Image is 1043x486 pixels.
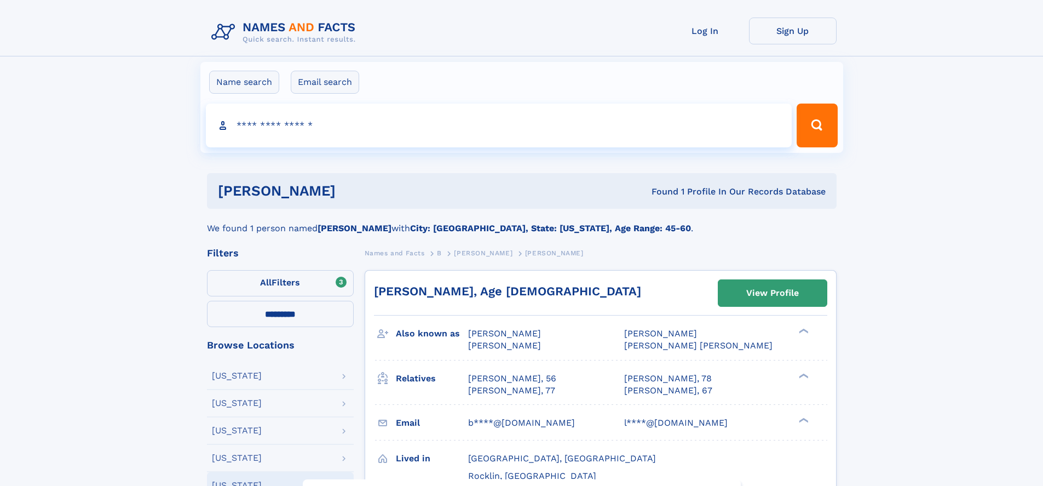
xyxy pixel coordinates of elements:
[207,18,365,47] img: Logo Names and Facts
[661,18,749,44] a: Log In
[212,371,262,380] div: [US_STATE]
[796,416,809,424] div: ❯
[410,223,691,233] b: City: [GEOGRAPHIC_DATA], State: [US_STATE], Age Range: 45-60
[624,340,773,351] span: [PERSON_NAME] [PERSON_NAME]
[624,373,712,385] a: [PERSON_NAME], 78
[468,453,656,464] span: [GEOGRAPHIC_DATA], [GEOGRAPHIC_DATA]
[374,284,641,298] a: [PERSON_NAME], Age [DEMOGRAPHIC_DATA]
[207,209,837,235] div: We found 1 person named with .
[365,246,425,260] a: Names and Facts
[746,281,799,306] div: View Profile
[212,426,262,435] div: [US_STATE]
[209,71,279,94] label: Name search
[207,248,354,258] div: Filters
[207,270,354,296] label: Filters
[624,385,712,397] a: [PERSON_NAME], 67
[468,471,596,481] span: Rocklin, [GEOGRAPHIC_DATA]
[718,280,827,306] a: View Profile
[396,324,468,343] h3: Also known as
[260,277,272,288] span: All
[468,385,555,397] a: [PERSON_NAME], 77
[396,449,468,468] h3: Lived in
[212,454,262,462] div: [US_STATE]
[797,104,837,147] button: Search Button
[396,414,468,432] h3: Email
[396,369,468,388] h3: Relatives
[218,184,494,198] h1: [PERSON_NAME]
[525,249,584,257] span: [PERSON_NAME]
[749,18,837,44] a: Sign Up
[454,246,512,260] a: [PERSON_NAME]
[796,328,809,335] div: ❯
[206,104,792,147] input: search input
[468,373,556,385] a: [PERSON_NAME], 56
[207,340,354,350] div: Browse Locations
[796,372,809,379] div: ❯
[493,186,826,198] div: Found 1 Profile In Our Records Database
[468,340,541,351] span: [PERSON_NAME]
[468,328,541,339] span: [PERSON_NAME]
[437,249,442,257] span: B
[437,246,442,260] a: B
[291,71,359,94] label: Email search
[318,223,391,233] b: [PERSON_NAME]
[212,399,262,408] div: [US_STATE]
[624,328,697,339] span: [PERSON_NAME]
[454,249,512,257] span: [PERSON_NAME]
